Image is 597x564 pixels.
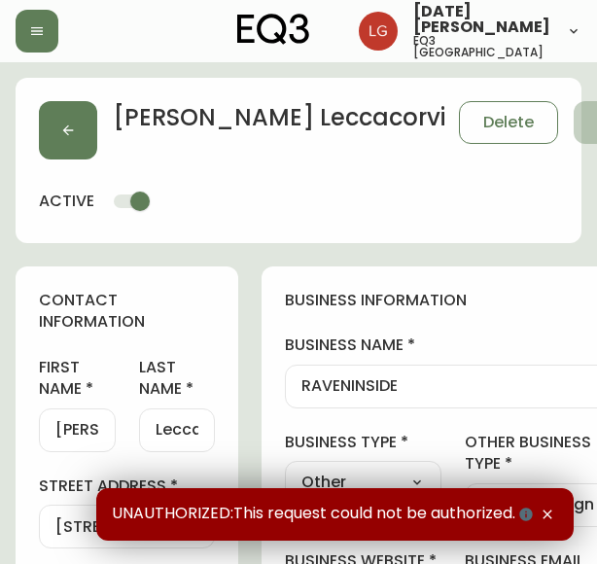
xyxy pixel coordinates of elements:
[237,14,309,45] img: logo
[39,290,215,334] h4: contact information
[459,101,558,144] button: Delete
[39,357,116,401] label: first name
[285,432,441,453] label: business type
[359,12,398,51] img: 2638f148bab13be18035375ceda1d187
[39,191,94,212] h4: active
[139,357,215,401] label: last name
[112,504,537,525] span: UNAUTHORIZED:This request could not be authorized.
[113,101,445,144] h2: [PERSON_NAME] Leccacorvi
[413,4,550,35] span: [DATE][PERSON_NAME]
[483,112,534,133] span: Delete
[39,476,215,497] label: street address
[413,35,550,58] h5: eq3 [GEOGRAPHIC_DATA]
